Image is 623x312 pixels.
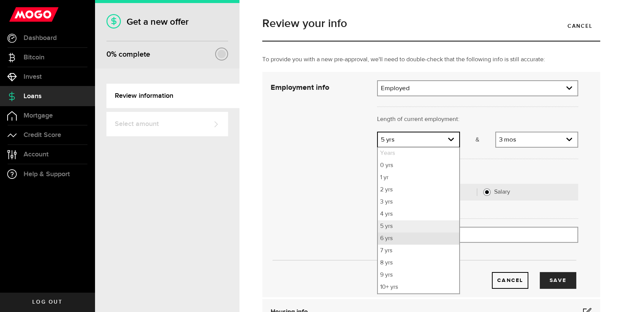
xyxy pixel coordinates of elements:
strong: Employment info [271,84,329,91]
p: To provide you with a new pre-approval, we'll need to double-check that the following info is sti... [262,55,600,64]
a: expand select [378,81,577,96]
p: How are you paid? [377,167,578,176]
a: expand select [378,132,459,147]
li: 6 yrs [378,232,459,245]
a: expand select [496,132,577,147]
p: Length of current employment: [377,115,578,124]
li: 1 yr [378,172,459,184]
span: Dashboard [24,35,57,41]
span: 0 [106,50,111,59]
li: 10+ yrs [378,281,459,293]
span: Bitcoin [24,54,44,61]
li: Years [378,147,459,159]
button: Save [540,272,576,289]
label: Salary [494,188,572,196]
button: Open LiveChat chat widget [6,3,29,26]
input: Salary [483,188,491,196]
a: Select amount [106,112,228,136]
li: 9 yrs [378,269,459,281]
span: Help & Support [24,171,70,178]
li: 5 yrs [378,220,459,232]
button: Cancel [492,272,528,289]
li: 7 yrs [378,245,459,257]
span: Loans [24,93,41,100]
li: 4 yrs [378,208,459,220]
li: 2 yrs [378,184,459,196]
a: Cancel [560,18,600,34]
h1: Review your info [262,18,600,29]
span: Credit Score [24,132,61,138]
p: & [460,135,495,145]
li: 3 yrs [378,196,459,208]
a: Review information [106,84,239,108]
span: Mortgage [24,112,53,119]
span: Account [24,151,49,158]
h1: Get a new offer [106,16,228,27]
li: 8 yrs [378,257,459,269]
span: Invest [24,73,42,80]
div: % complete [106,48,150,61]
span: Log out [32,299,62,305]
li: 0 yrs [378,159,459,172]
